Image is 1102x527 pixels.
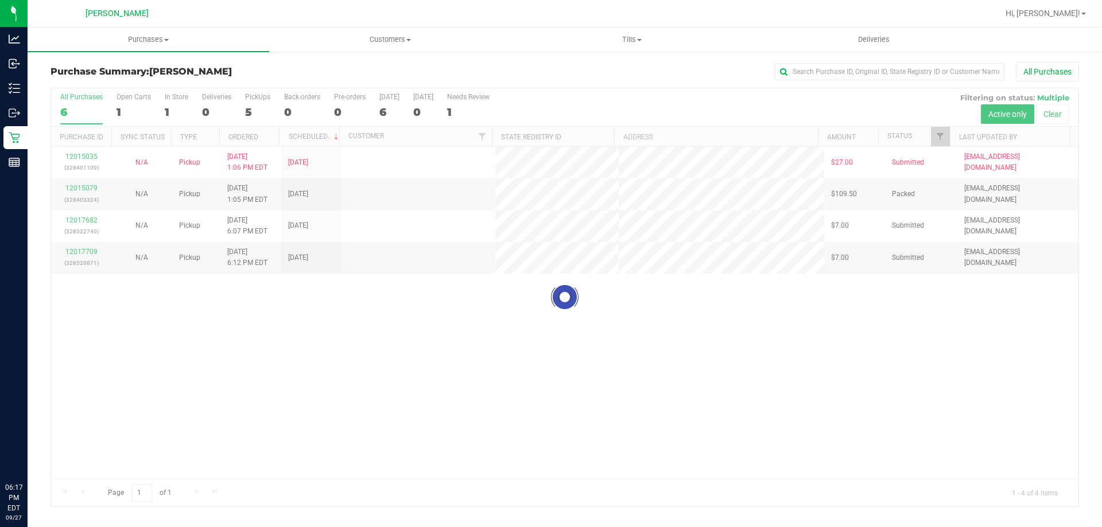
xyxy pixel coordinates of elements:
[269,28,511,52] a: Customers
[511,34,752,45] span: Tills
[753,28,995,52] a: Deliveries
[9,58,20,69] inline-svg: Inbound
[9,132,20,143] inline-svg: Retail
[28,28,269,52] a: Purchases
[9,83,20,94] inline-svg: Inventory
[511,28,752,52] a: Tills
[775,63,1004,80] input: Search Purchase ID, Original ID, State Registry ID or Customer Name...
[9,107,20,119] inline-svg: Outbound
[51,67,393,77] h3: Purchase Summary:
[149,66,232,77] span: [PERSON_NAME]
[5,482,22,513] p: 06:17 PM EDT
[28,34,269,45] span: Purchases
[9,33,20,45] inline-svg: Analytics
[11,435,46,470] iframe: Resource center
[843,34,905,45] span: Deliveries
[5,513,22,522] p: 09/27
[9,157,20,168] inline-svg: Reports
[86,9,149,18] span: [PERSON_NAME]
[1016,62,1079,81] button: All Purchases
[270,34,510,45] span: Customers
[1006,9,1080,18] span: Hi, [PERSON_NAME]!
